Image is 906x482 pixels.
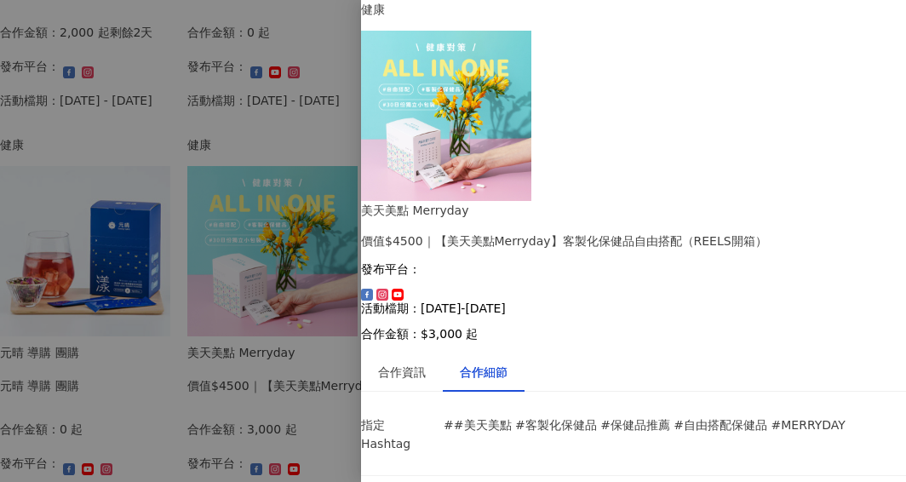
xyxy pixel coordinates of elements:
p: 活動檔期：[DATE]-[DATE] [361,301,906,315]
p: 發布平台： [361,262,906,276]
div: 合作細節 [460,363,507,382]
img: 客製化保健食品 [361,31,531,201]
div: 合作資訊 [378,363,426,382]
p: 合作金額： $3,000 起 [361,327,906,341]
div: 價值$4500｜【美天美點Merryday】客製化保健品自由搭配（REELS開箱） [361,232,906,250]
p: 指定 Hashtag [361,416,435,453]
div: 美天美點 Merryday [361,201,906,220]
p: ##美天美點 #客製化保健品 #保健品推薦 #自由搭配保健品 #MERRYDAY [444,416,848,434]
